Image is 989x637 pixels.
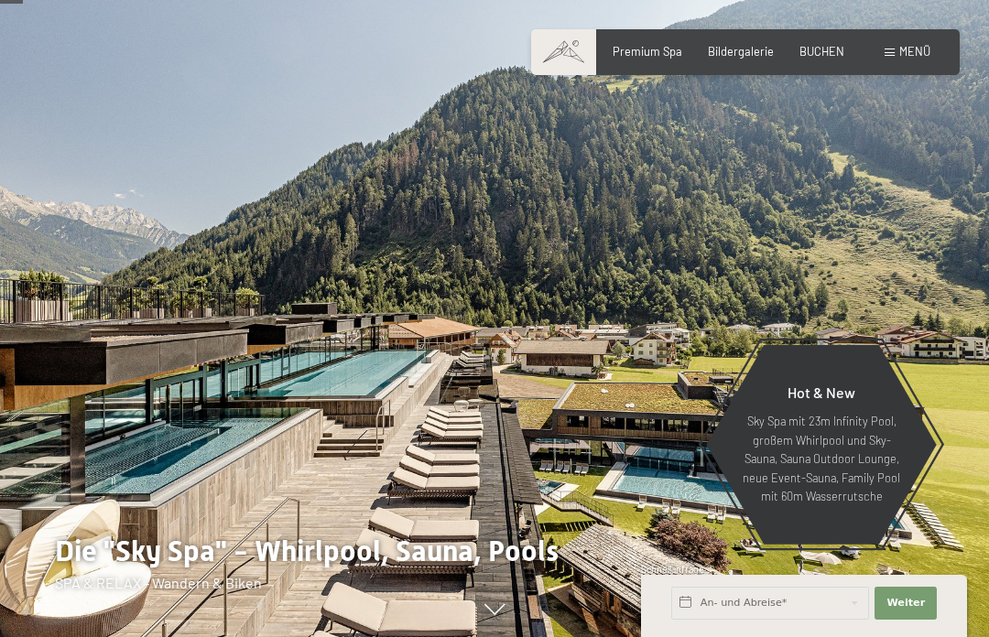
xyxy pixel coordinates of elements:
p: Sky Spa mit 23m Infinity Pool, großem Whirlpool und Sky-Sauna, Sauna Outdoor Lounge, neue Event-S... [742,412,901,505]
a: BUCHEN [799,44,844,59]
button: Weiter [875,587,937,620]
a: Premium Spa [613,44,682,59]
span: Menü [899,44,930,59]
span: Schnellanfrage [641,564,704,575]
a: Bildergalerie [708,44,774,59]
span: Weiter [886,596,925,610]
span: Hot & New [788,383,855,401]
a: Hot & New Sky Spa mit 23m Infinity Pool, großem Whirlpool und Sky-Sauna, Sauna Outdoor Lounge, ne... [705,344,938,545]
